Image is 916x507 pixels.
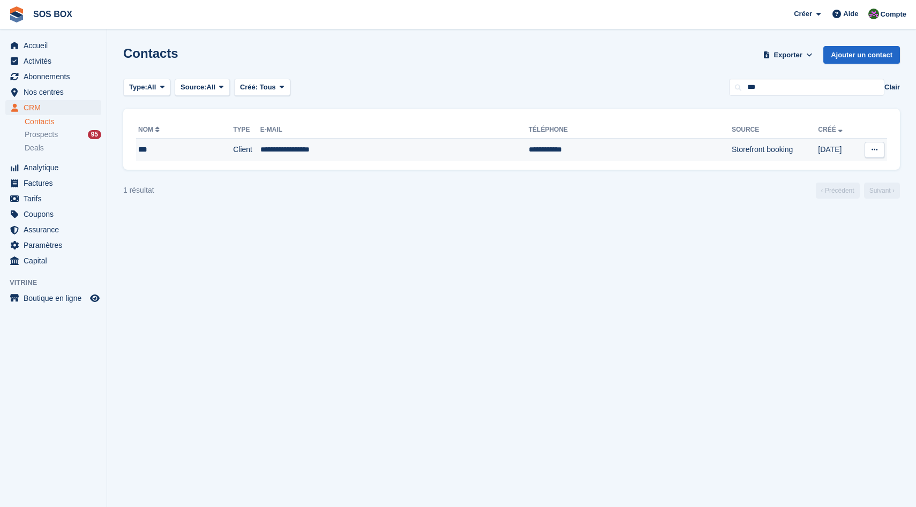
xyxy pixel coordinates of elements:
span: Activités [24,54,88,69]
a: menu [5,253,101,268]
a: menu [5,69,101,84]
a: Suivant [864,183,900,199]
a: Deals [25,142,101,154]
a: menu [5,160,101,175]
img: stora-icon-8386f47178a22dfd0bd8f6a31ec36ba5ce8667c1dd55bd0f319d3a0aa187defe.svg [9,6,25,22]
span: Factures [24,176,88,191]
a: menu [5,191,101,206]
h1: Contacts [123,46,178,60]
span: Deals [25,143,44,153]
button: Créé: Tous [234,79,290,96]
span: All [207,82,216,93]
div: 95 [88,130,101,139]
img: ALEXANDRE SOUBIRA [868,9,879,19]
span: Exporter [774,50,802,60]
th: E-mail [260,122,529,139]
a: menu [5,207,101,222]
button: Type: All [123,79,170,96]
a: menu [5,176,101,191]
span: Nos centres [24,85,88,100]
span: Capital [24,253,88,268]
button: Clair [884,82,900,93]
span: Créer [794,9,812,19]
a: Contacts [25,117,101,127]
span: Source: [181,82,206,93]
a: menu [5,100,101,115]
span: Paramètres [24,238,88,253]
span: All [147,82,156,93]
a: Ajouter un contact [823,46,900,64]
span: Analytique [24,160,88,175]
a: menu [5,85,101,100]
span: Coupons [24,207,88,222]
a: menu [5,54,101,69]
div: 1 résultat [123,185,154,196]
a: SOS BOX [29,5,77,23]
span: Abonnements [24,69,88,84]
td: Client [233,139,260,161]
span: Tarifs [24,191,88,206]
th: Téléphone [529,122,732,139]
span: Assurance [24,222,88,237]
a: menu [5,222,101,237]
a: menu [5,291,101,306]
span: Tous [260,83,276,91]
span: Accueil [24,38,88,53]
span: CRM [24,100,88,115]
td: [DATE] [818,139,855,161]
button: Source: All [175,79,230,96]
span: Créé: [240,83,258,91]
span: Type: [129,82,147,93]
a: Créé [818,126,844,133]
span: Boutique en ligne [24,291,88,306]
th: Source [732,122,818,139]
button: Exporter [761,46,815,64]
nav: Page [814,183,902,199]
span: Aide [843,9,858,19]
a: Prospects 95 [25,129,101,140]
th: Type [233,122,260,139]
span: Prospects [25,130,58,140]
span: Compte [881,9,906,20]
td: Storefront booking [732,139,818,161]
span: Vitrine [10,277,107,288]
a: menu [5,38,101,53]
a: Précédent [816,183,860,199]
a: Nom [138,126,162,133]
a: Boutique d'aperçu [88,292,101,305]
a: menu [5,238,101,253]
